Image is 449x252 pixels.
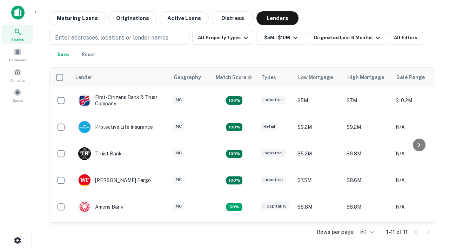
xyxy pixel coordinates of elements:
[294,140,343,167] td: $5.2M
[226,123,242,132] div: Matching Properties: 2, hasApolloMatch: undefined
[343,140,392,167] td: $6.8M
[388,31,423,45] button: All Filters
[396,73,425,82] div: Sale Range
[294,87,343,114] td: $5M
[71,68,169,87] th: Lender
[414,174,449,207] iframe: Chat Widget
[81,150,88,157] p: T B
[294,68,343,87] th: Low Mortgage
[173,122,185,131] div: NC
[226,203,242,211] div: Matching Properties: 1, hasApolloMatch: undefined
[108,11,157,25] button: Originations
[78,174,151,187] div: [PERSON_NAME] Fargo
[261,176,286,184] div: Industrial
[192,31,253,45] button: All Property Types
[308,31,385,45] button: Originated Last 6 Months
[256,11,299,25] button: Lenders
[256,31,305,45] button: $5M - $10M
[55,34,168,42] p: Enter addresses, locations or lender names
[11,77,25,83] span: Contacts
[294,114,343,140] td: $9.2M
[261,73,276,82] div: Types
[79,201,91,213] img: picture
[78,121,153,133] div: Protective Life Insurance
[79,94,91,106] img: picture
[160,11,209,25] button: Active Loans
[212,68,257,87] th: Capitalize uses an advanced AI algorithm to match your search with the best lender. The match sco...
[261,122,278,131] div: Retail
[343,68,392,87] th: High Mortgage
[261,149,286,157] div: Industrial
[169,68,212,87] th: Geography
[78,94,162,107] div: First-citizens Bank & Trust Company
[2,86,33,105] a: Saved
[2,25,33,44] a: Search
[2,45,33,64] a: Borrowers
[173,202,185,210] div: NC
[294,194,343,220] td: $8.8M
[174,73,201,82] div: Geography
[9,57,26,63] span: Borrowers
[13,98,23,103] span: Saved
[216,73,251,81] h6: Match Score
[216,73,252,81] div: Capitalize uses an advanced AI algorithm to match your search with the best lender. The match sco...
[52,48,74,62] button: Save your search to get updates of matches that match your search criteria.
[257,68,294,87] th: Types
[173,96,185,104] div: NC
[317,228,355,236] p: Rows per page:
[298,73,333,82] div: Low Mortgage
[2,65,33,84] a: Contacts
[11,6,25,20] img: capitalize-icon.png
[343,167,392,194] td: $8.6M
[357,227,375,237] div: 50
[212,11,254,25] button: Distress
[294,220,343,247] td: $9.2M
[343,114,392,140] td: $9.2M
[173,176,185,184] div: NC
[343,194,392,220] td: $8.8M
[226,150,242,158] div: Matching Properties: 3, hasApolloMatch: undefined
[347,73,384,82] div: High Mortgage
[79,174,91,186] img: picture
[78,147,122,160] div: Truist Bank
[294,167,343,194] td: $7.5M
[261,96,286,104] div: Industrial
[343,87,392,114] td: $7M
[79,121,91,133] img: picture
[343,220,392,247] td: $9.2M
[261,202,289,210] div: Hospitality
[226,96,242,105] div: Matching Properties: 2, hasApolloMatch: undefined
[75,73,92,82] div: Lender
[226,176,242,185] div: Matching Properties: 2, hasApolloMatch: undefined
[11,37,24,42] span: Search
[49,11,106,25] button: Maturing Loans
[173,149,185,157] div: NC
[49,31,189,45] button: Enter addresses, locations or lender names
[314,34,382,42] div: Originated Last 6 Months
[77,48,100,62] button: Reset
[78,201,123,213] div: Ameris Bank
[386,228,408,236] p: 1–11 of 11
